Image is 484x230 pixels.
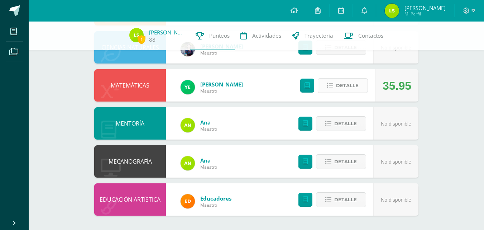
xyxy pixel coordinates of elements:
span: Punteos [209,32,230,39]
span: Detalle [334,155,357,168]
img: 122d7b7bf6a5205df466ed2966025dea.png [181,156,195,170]
a: Contactos [339,22,389,50]
img: dfa1fd8186729af5973cf42d94c5b6ba.png [181,80,195,94]
a: Ana [200,157,217,164]
span: Detalle [334,117,357,130]
a: Ana [200,119,217,126]
span: Trayectoria [305,32,333,39]
div: MECANOGRAFÍA [94,145,166,178]
span: Maestro [200,202,231,208]
span: Maestro [200,88,243,94]
span: Detalle [336,79,359,92]
div: MENTORÍA [94,107,166,140]
span: Contactos [358,32,383,39]
a: Educadores [200,195,231,202]
div: MATEMÁTICAS [94,69,166,102]
button: Detalle [316,154,366,169]
span: No disponible [381,159,411,165]
span: Maestro [200,164,217,170]
img: 8e31b0956417436b50b87adc4ec29d76.png [385,4,399,18]
span: Maestro [200,126,217,132]
span: No disponible [381,197,411,203]
button: Detalle [318,78,368,93]
a: [PERSON_NAME] [200,81,243,88]
img: 122d7b7bf6a5205df466ed2966025dea.png [181,118,195,132]
span: No disponible [381,121,411,127]
a: Trayectoria [287,22,339,50]
a: [PERSON_NAME] [149,29,185,36]
div: 35.95 [383,70,411,102]
span: Maestro [200,50,243,56]
img: 8e31b0956417436b50b87adc4ec29d76.png [129,28,144,42]
button: Detalle [316,116,366,131]
span: Actividades [252,32,281,39]
span: [PERSON_NAME] [404,4,446,11]
a: 88 [149,36,155,43]
span: 1 [138,35,145,44]
img: ed927125212876238b0630303cb5fd71.png [181,194,195,208]
a: Punteos [190,22,235,50]
span: Mi Perfil [404,11,446,17]
span: Detalle [334,193,357,206]
button: Detalle [316,192,366,207]
a: Actividades [235,22,287,50]
div: EDUCACIÓN ARTÍSTICA [94,183,166,216]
